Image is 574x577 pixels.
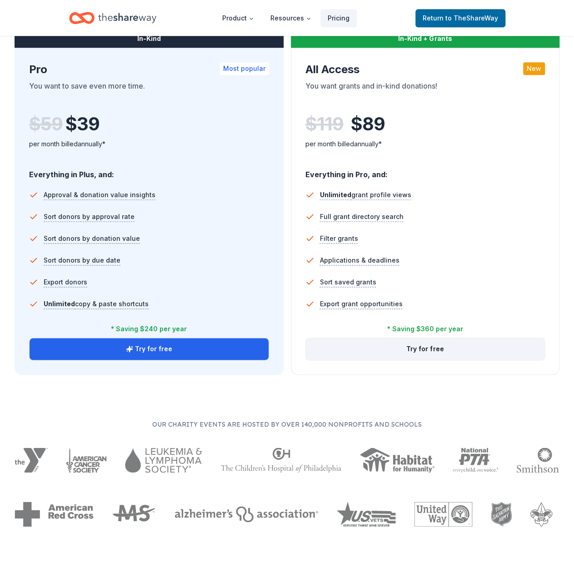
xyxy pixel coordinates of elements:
img: Smithsonian [516,448,573,473]
img: National PTA [453,448,499,473]
span: to TheShareWay [445,14,498,22]
img: The Children's Hospital of Philadelphia [220,448,341,473]
span: Filter grants [320,233,358,244]
div: In-Kind [15,30,284,48]
div: * Saving $360 per year [387,323,463,334]
span: Approval & donation value insights [44,189,155,200]
div: You want to save even more time. [29,80,269,106]
a: Pricing [320,9,357,27]
div: per month billed annually* [29,139,269,149]
div: per month billed annually* [305,139,545,149]
span: Applications & deadlines [320,255,399,266]
span: copy & paste shortcuts [44,300,149,308]
span: Export grant opportunities [320,298,403,309]
span: $ 89 [351,111,385,137]
button: Try for free [30,338,269,360]
img: Boy Scouts of America [530,502,553,527]
a: Home [69,7,156,29]
button: Resources [263,9,319,27]
img: YMCA [15,448,48,473]
div: * Saving $240 per year [111,323,187,334]
img: American Cancer Society [66,448,107,473]
span: $ 39 [65,111,100,137]
img: Leukemia & Lymphoma Society [125,448,202,473]
img: American Red Cross [15,502,94,527]
div: Everything in Plus, and: [29,161,269,180]
span: Sort donors by donation value [44,233,140,244]
div: Pro [29,62,269,77]
img: The Salvation Army [491,502,512,527]
span: Sort donors by due date [44,255,120,266]
span: Sort saved grants [320,277,376,288]
div: New [523,62,545,75]
img: Habitat for Humanity [359,448,434,473]
img: US Vets [336,502,396,527]
span: Unlimited [44,300,75,308]
span: Export donors [44,277,87,288]
a: Returnto TheShareWay [415,9,505,27]
nav: Main [215,7,357,29]
div: All Access [305,62,545,77]
span: Full grant directory search [320,211,404,222]
div: Most popular [220,62,269,75]
div: Everything in Pro, and: [305,161,545,180]
span: grant profile views [320,191,411,199]
button: Product [215,9,261,27]
button: Try for free [306,338,545,360]
span: Unlimited [320,191,351,199]
div: In-Kind + Grants [291,30,560,48]
div: You want grants and in-kind donations! [305,80,545,106]
p: Our charity events are hosted by over 140,000 nonprofits and schools [15,418,559,429]
img: Alzheimers Association [175,506,318,522]
img: MS [112,502,156,527]
span: Return [423,13,498,24]
span: Sort donors by approval rate [44,211,135,222]
img: United Way [414,502,472,527]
